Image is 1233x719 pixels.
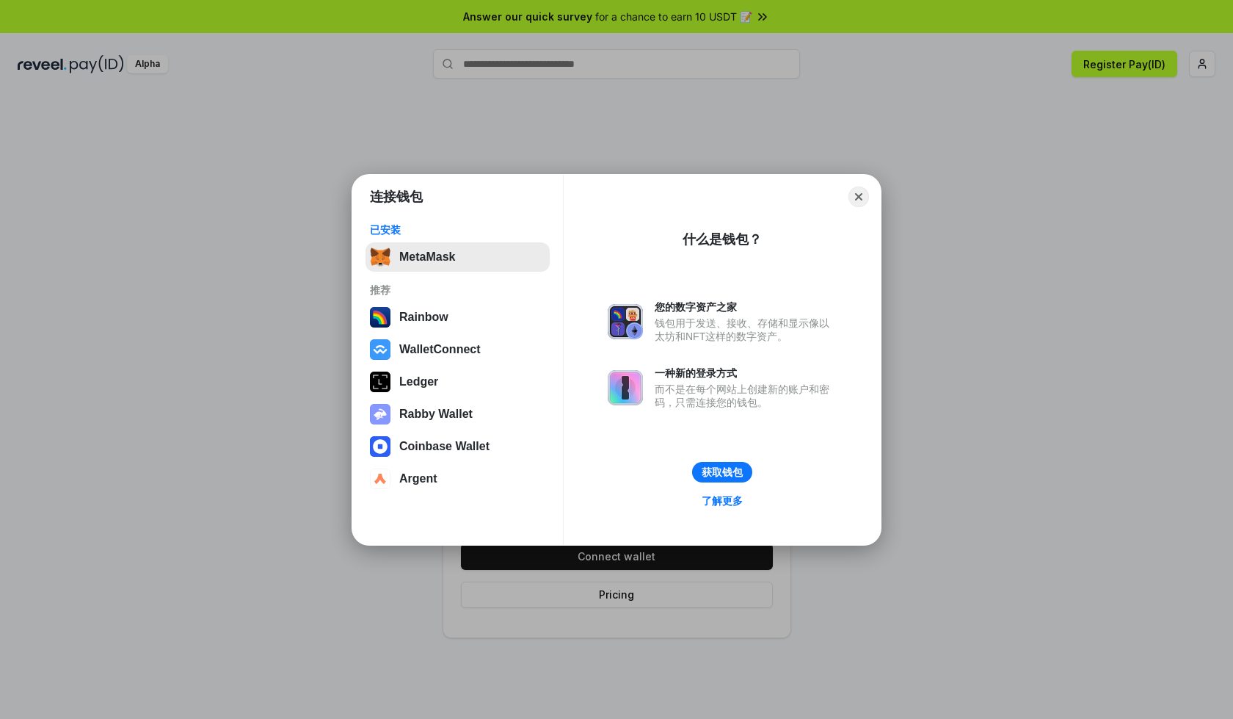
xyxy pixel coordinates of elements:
[608,370,643,405] img: svg+xml,%3Csvg%20xmlns%3D%22http%3A%2F%2Fwww.w3.org%2F2000%2Fsvg%22%20fill%3D%22none%22%20viewBox...
[365,242,550,272] button: MetaMask
[370,283,545,297] div: 推荐
[365,367,550,397] button: Ledger
[370,223,545,236] div: 已安装
[370,307,390,328] img: svg+xml,%3Csvg%20width%3D%22120%22%20height%3D%22120%22%20viewBox%3D%220%200%20120%20120%22%20fil...
[365,432,550,461] button: Coinbase Wallet
[399,472,437,485] div: Argent
[399,408,473,421] div: Rabby Wallet
[693,491,752,510] a: 了解更多
[370,404,390,424] img: svg+xml,%3Csvg%20xmlns%3D%22http%3A%2F%2Fwww.w3.org%2F2000%2Fsvg%22%20fill%3D%22none%22%20viewBox...
[848,187,869,207] button: Close
[692,462,752,483] button: 获取钱包
[683,231,762,248] div: 什么是钱包？
[702,494,743,507] div: 了解更多
[608,304,643,339] img: svg+xml,%3Csvg%20xmlns%3D%22http%3A%2F%2Fwww.w3.org%2F2000%2Fsvg%22%20fill%3D%22none%22%20viewBox...
[370,247,390,267] img: svg+xml,%3Csvg%20fill%3D%22none%22%20height%3D%2233%22%20viewBox%3D%220%200%2035%2033%22%20width%...
[365,335,550,364] button: WalletConnect
[399,250,455,264] div: MetaMask
[702,466,743,479] div: 获取钱包
[399,343,481,356] div: WalletConnect
[399,311,448,324] div: Rainbow
[399,375,438,389] div: Ledger
[370,372,390,392] img: svg+xml,%3Csvg%20xmlns%3D%22http%3A%2F%2Fwww.w3.org%2F2000%2Fsvg%22%20width%3D%2228%22%20height%3...
[370,436,390,457] img: svg+xml,%3Csvg%20width%3D%2228%22%20height%3D%2228%22%20viewBox%3D%220%200%2028%2028%22%20fill%3D...
[655,366,837,380] div: 一种新的登录方式
[365,303,550,332] button: Rainbow
[655,317,837,343] div: 钱包用于发送、接收、存储和显示像以太坊和NFT这样的数字资产。
[655,383,837,409] div: 而不是在每个网站上创建新的账户和密码，只需连接您的钱包。
[365,464,550,494] button: Argent
[370,339,390,360] img: svg+xml,%3Csvg%20width%3D%2228%22%20height%3D%2228%22%20viewBox%3D%220%200%2028%2028%22%20fill%3D...
[365,400,550,429] button: Rabby Wallet
[370,188,423,206] h1: 连接钱包
[655,300,837,314] div: 您的数字资产之家
[399,440,490,453] div: Coinbase Wallet
[370,469,390,489] img: svg+xml,%3Csvg%20width%3D%2228%22%20height%3D%2228%22%20viewBox%3D%220%200%2028%2028%22%20fill%3D...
